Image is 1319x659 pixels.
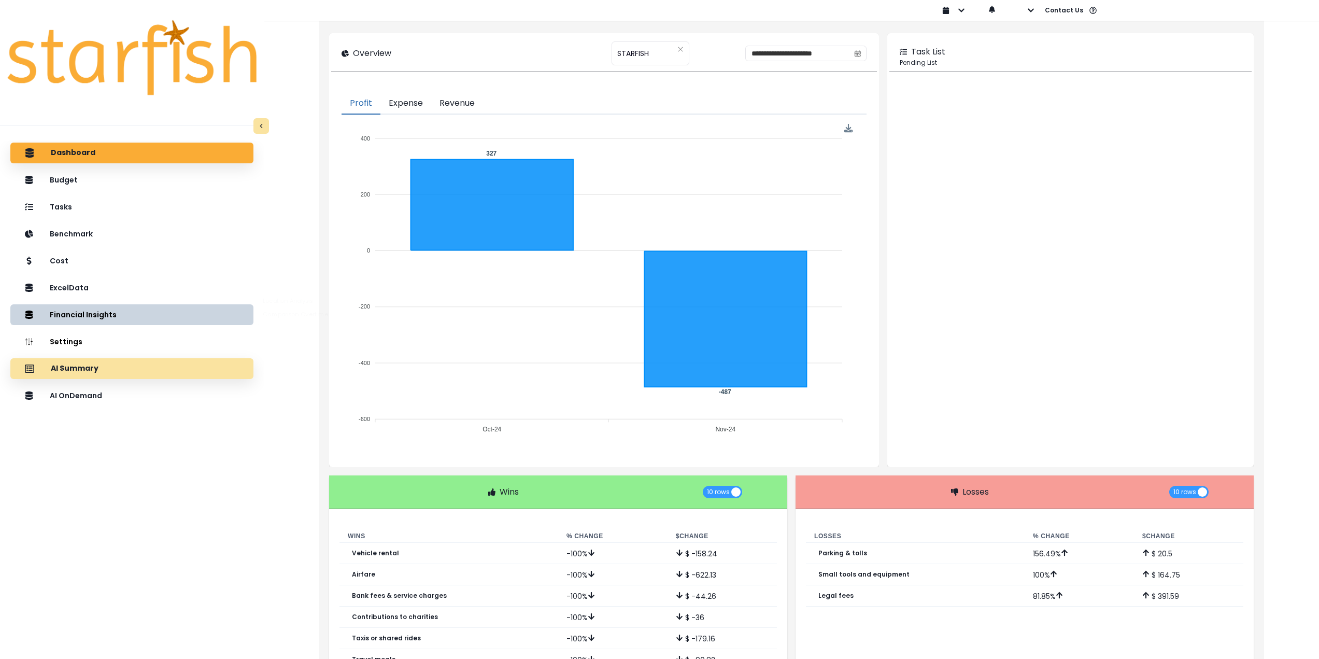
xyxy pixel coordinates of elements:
span: 10 rows [707,486,730,498]
button: Clear [677,44,684,54]
button: Revenue [431,93,483,115]
button: Budget [10,170,253,190]
p: Overview [353,47,391,60]
p: Cost [50,257,68,265]
p: Vehicle rental [352,550,399,557]
p: Pending List [900,58,1241,67]
p: Parking & tolls [818,550,867,557]
tspan: Oct-24 [483,426,501,433]
p: Benchmark [50,230,93,239]
span: 10 rows [1173,486,1196,498]
td: -100 % [558,543,668,564]
div: Menu [844,124,853,133]
button: Benchmark [10,223,253,244]
td: $ -36 [668,607,777,628]
button: Comparison Overtime [258,308,350,322]
p: Task List [911,46,945,58]
td: -100 % [558,585,668,607]
tspan: 0 [367,247,370,254]
tspan: 200 [361,191,370,198]
tspan: Nov-24 [716,426,736,433]
svg: close [677,46,684,52]
p: AI Summary [51,364,98,373]
span: STARFISH [617,43,649,64]
p: Small tools and equipment [818,571,910,578]
p: Legal fees [818,592,854,599]
td: -100 % [558,564,668,585]
td: $ -44.26 [668,585,777,607]
button: Expense [380,93,431,115]
th: % Change [558,530,668,543]
svg: calendar [854,50,861,57]
p: Tasks [50,203,72,212]
button: Cost [10,250,253,271]
button: ExcelData [10,277,253,298]
img: Download Profit [844,124,853,133]
p: Budget [50,176,78,185]
p: Bank fees & service charges [352,592,447,599]
td: $ 20.5 [1134,543,1243,564]
p: Airfare [352,571,375,578]
tspan: -600 [359,416,370,422]
td: $ 164.75 [1134,564,1243,585]
td: -100 % [558,628,668,649]
button: AI Summary [10,358,253,379]
p: Taxis or shared rides [352,635,421,642]
p: Dashboard [51,148,95,158]
td: -100 % [558,607,668,628]
button: Dashboard [10,143,253,163]
tspan: 400 [361,135,370,142]
td: $ 391.59 [1134,585,1243,607]
td: $ -622.13 [668,564,777,585]
td: 100 % [1025,564,1134,585]
button: Tasks [10,197,253,217]
p: Contributions to charities [352,613,438,621]
th: % Change [1025,530,1134,543]
td: 81.85 % [1025,585,1134,607]
button: AI OnDemand [10,385,253,406]
button: Profit [342,93,380,115]
button: Location Analysis [258,294,350,308]
th: $ Change [668,530,777,543]
button: Settings [10,331,253,352]
td: 156.49 % [1025,543,1134,564]
p: ExcelData [50,284,89,292]
p: Wins [500,486,519,498]
p: Losses [962,486,989,498]
th: Wins [339,530,558,543]
th: Losses [806,530,1025,543]
th: $ Change [1134,530,1243,543]
tspan: -400 [359,360,370,366]
button: Financial Insights [10,304,253,325]
td: $ -158.24 [668,543,777,564]
td: $ -179.16 [668,628,777,649]
p: AI OnDemand [50,391,102,400]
